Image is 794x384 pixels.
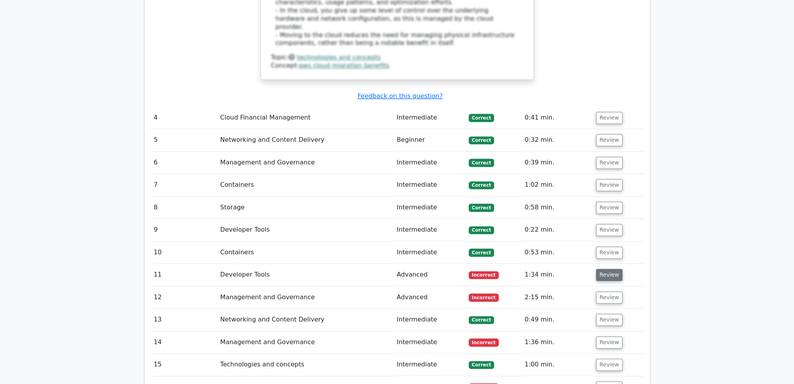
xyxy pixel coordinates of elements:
[217,174,394,196] td: Containers
[394,152,466,174] td: Intermediate
[521,309,593,331] td: 0:49 min.
[151,286,217,309] td: 12
[151,241,217,264] td: 10
[521,129,593,151] td: 0:32 min.
[469,271,499,279] span: Incorrect
[521,219,593,241] td: 0:22 min.
[151,309,217,331] td: 13
[394,196,466,219] td: Intermediate
[596,179,623,191] button: Review
[521,354,593,376] td: 1:00 min.
[521,152,593,174] td: 0:39 min.
[271,62,523,70] div: Concept:
[469,361,494,369] span: Correct
[151,129,217,151] td: 5
[217,286,394,309] td: Management and Governance
[596,291,623,304] button: Review
[469,316,494,324] span: Correct
[521,107,593,129] td: 0:41 min.
[596,359,623,371] button: Review
[596,336,623,348] button: Review
[469,248,494,256] span: Correct
[596,157,623,169] button: Review
[217,219,394,241] td: Developer Tools
[469,114,494,121] span: Correct
[469,226,494,234] span: Correct
[394,129,466,151] td: Beginner
[394,241,466,264] td: Intermediate
[521,331,593,354] td: 1:36 min.
[521,196,593,219] td: 0:58 min.
[151,174,217,196] td: 7
[394,286,466,309] td: Advanced
[521,286,593,309] td: 2:15 min.
[394,309,466,331] td: Intermediate
[596,112,623,124] button: Review
[394,354,466,376] td: Intermediate
[596,202,623,214] button: Review
[469,159,494,166] span: Correct
[521,264,593,286] td: 1:34 min.
[151,354,217,376] td: 15
[394,331,466,354] td: Intermediate
[297,54,380,61] a: technologies and concepts
[469,293,499,301] span: Incorrect
[394,107,466,129] td: Intermediate
[151,264,217,286] td: 11
[596,224,623,236] button: Review
[151,331,217,354] td: 14
[596,314,623,326] button: Review
[394,174,466,196] td: Intermediate
[217,331,394,354] td: Management and Governance
[217,196,394,219] td: Storage
[357,92,442,100] a: Feedback on this question?
[469,204,494,211] span: Correct
[217,309,394,331] td: Networking and Content Delivery
[151,196,217,219] td: 8
[151,219,217,241] td: 9
[217,264,394,286] td: Developer Tools
[596,246,623,259] button: Review
[394,264,466,286] td: Advanced
[217,107,394,129] td: Cloud Financial Management
[469,338,499,346] span: Incorrect
[596,269,623,281] button: Review
[217,241,394,264] td: Containers
[394,219,466,241] td: Intermediate
[151,107,217,129] td: 4
[217,354,394,376] td: Technologies and concepts
[299,62,389,69] a: aws cloud migration benefits
[217,129,394,151] td: Networking and Content Delivery
[469,181,494,189] span: Correct
[521,174,593,196] td: 1:02 min.
[217,152,394,174] td: Management and Governance
[151,152,217,174] td: 6
[521,241,593,264] td: 0:53 min.
[271,54,523,62] div: Topic:
[469,136,494,144] span: Correct
[596,134,623,146] button: Review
